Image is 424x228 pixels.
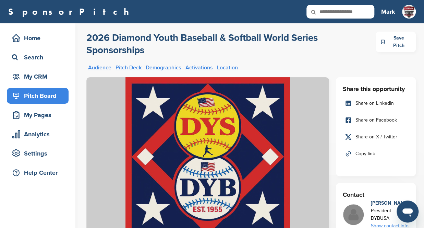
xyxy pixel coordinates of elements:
a: Copy link [343,147,409,161]
a: Location [217,65,238,70]
div: DYBUSA [371,215,409,222]
a: My CRM [7,69,69,84]
div: Settings [10,147,69,160]
a: SponsorPitch [8,7,133,16]
h3: Contact [343,190,409,199]
div: President [371,207,409,215]
a: Help Center [7,165,69,181]
div: My Pages [10,109,69,121]
a: Share on X / Twitter [343,130,409,144]
iframe: Button to launch messaging window [397,201,419,223]
span: Share on LinkedIn [355,100,394,107]
a: Audience [88,65,111,70]
span: Copy link [355,150,375,158]
img: Missing [343,204,364,225]
a: Mark [381,4,395,19]
a: Share on Facebook [343,113,409,127]
div: Save Pitch [376,32,416,52]
span: Share on Facebook [355,116,397,124]
h3: Share this opportunity [343,84,409,94]
a: Activations [185,65,213,70]
a: Pitch Board [7,88,69,104]
a: Analytics [7,126,69,142]
div: Search [10,51,69,64]
a: Share on LinkedIn [343,96,409,111]
a: Search [7,49,69,65]
div: Pitch Board [10,90,69,102]
a: 2026 Diamond Youth Baseball & Softball World Series Sponsorships [86,32,376,56]
div: Home [10,32,69,44]
a: My Pages [7,107,69,123]
img: Freedom sports enterntainment logo white 5 copy [402,5,416,19]
a: Pitch Deck [116,65,142,70]
div: Analytics [10,128,69,140]
div: My CRM [10,70,69,83]
a: Home [7,30,69,46]
h3: Mark [381,7,395,16]
a: Settings [7,146,69,161]
div: [PERSON_NAME] [371,199,409,207]
span: Share on X / Twitter [355,133,397,141]
div: Help Center [10,167,69,179]
a: Demographics [146,65,181,70]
